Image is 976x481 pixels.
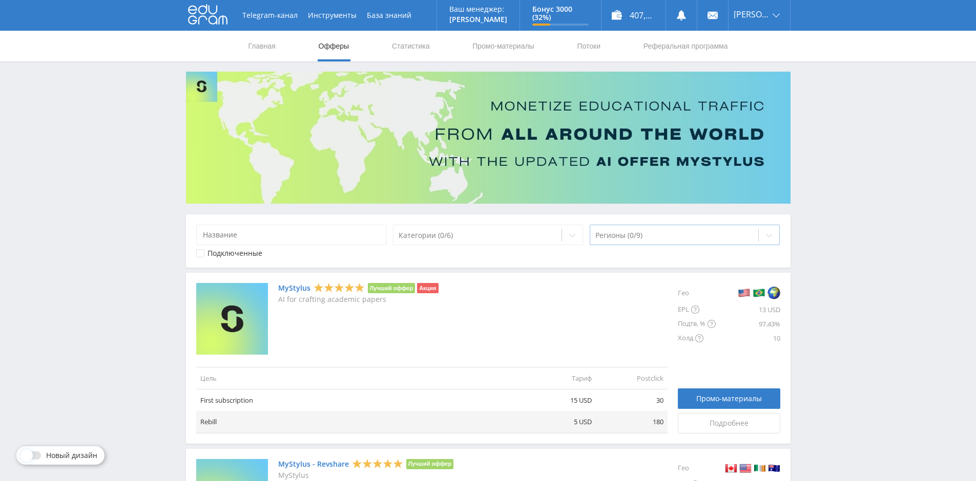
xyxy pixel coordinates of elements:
[196,283,268,355] img: MyStylus
[368,283,416,293] li: Лучший оффер
[678,302,716,317] div: EPL
[46,451,97,460] span: Новый дизайн
[524,389,596,411] td: 15 USD
[596,411,668,433] td: 180
[716,302,780,317] div: 13 USD
[678,283,716,302] div: Гео
[576,31,601,61] a: Потоки
[278,284,310,292] a: MyStylus
[524,367,596,389] td: Тариф
[596,389,668,411] td: 30
[391,31,431,61] a: Статистика
[207,249,262,257] div: Подключенные
[247,31,277,61] a: Главная
[449,5,507,13] p: Ваш менеджер:
[318,31,350,61] a: Офферы
[678,331,716,345] div: Холд
[278,471,454,479] p: MyStylus
[196,411,524,433] td: Rebill
[314,282,365,293] div: 5 Stars
[678,317,716,331] div: Подтв. %
[696,395,762,403] span: Промо-материалы
[678,388,780,409] a: Промо-материалы
[716,331,780,345] div: 10
[196,225,387,245] input: Название
[449,15,507,24] p: [PERSON_NAME]
[278,460,349,468] a: MyStylus - Revshare
[278,295,439,303] p: AI for crafting academic papers
[734,10,770,18] span: [PERSON_NAME]
[417,283,438,293] li: Акция
[642,31,729,61] a: Реферальная программа
[196,389,524,411] td: First subscription
[710,419,749,427] span: Подробнее
[678,459,716,477] div: Гео
[406,459,454,469] li: Лучший оффер
[678,413,780,433] a: Подробнее
[352,458,403,469] div: 5 Stars
[532,5,589,21] p: Бонус 3000 (32%)
[716,317,780,331] div: 97.43%
[186,72,791,204] img: Banner
[471,31,535,61] a: Промо-материалы
[596,367,668,389] td: Postclick
[196,367,524,389] td: Цель
[524,411,596,433] td: 5 USD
